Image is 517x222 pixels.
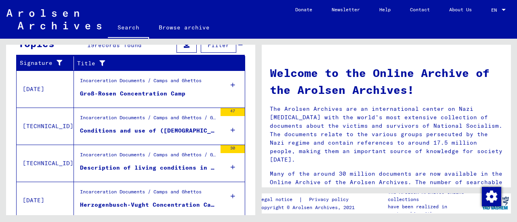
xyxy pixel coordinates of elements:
[201,37,236,53] button: Filter
[77,59,225,68] div: Title
[80,127,216,135] div: Conditions and use of ([DEMOGRAPHIC_DATA]) forced laborers from the [GEOGRAPHIC_DATA] Subcamp ([P...
[221,108,245,116] div: 47
[270,105,503,164] p: The Arolsen Archives are an international center on Nazi [MEDICAL_DATA] with the world’s most ext...
[270,170,503,195] p: Many of the around 30 million documents are now available in the Online Archive of the Arolsen Ar...
[270,64,503,98] h1: Welcome to the Online Archive of the Arolsen Archives!
[80,201,216,209] div: Herzogenbusch-Vught Concentration Camp
[80,77,202,88] div: Incarceration Documents / Camps and Ghettos
[80,151,216,162] div: Incarceration Documents / Camps and Ghettos / Groß-Rosen Concentration Camp / General Information...
[208,41,229,49] span: Filter
[6,9,101,29] img: Arolsen_neg.svg
[258,204,358,211] p: Copyright © Arolsen Archives, 2021
[95,41,142,49] span: records found
[80,89,185,98] div: Groß-Rosen Concentration Camp
[388,189,480,203] p: The Arolsen Archives online collections
[17,71,74,108] td: [DATE]
[149,18,219,37] a: Browse archive
[221,145,245,153] div: 30
[258,195,299,204] a: Legal notice
[108,18,149,39] a: Search
[17,182,74,219] td: [DATE]
[80,164,216,172] div: Description of living conditions in commandos.
[17,108,74,145] td: [TECHNICAL_ID]
[77,57,235,70] div: Title
[20,57,74,70] div: Signature
[482,187,501,206] img: Change consent
[388,203,480,218] p: have been realized in partnership with
[258,195,358,204] div: |
[480,193,511,213] img: yv_logo.png
[80,114,216,125] div: Incarceration Documents / Camps and Ghettos / Groß-Rosen Concentration Camp / General Information...
[491,7,500,13] span: EN
[303,195,358,204] a: Privacy policy
[80,188,202,199] div: Incarceration Documents / Camps and Ghettos
[87,41,95,49] span: 19
[20,59,63,67] div: Signature
[17,145,74,182] td: [TECHNICAL_ID]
